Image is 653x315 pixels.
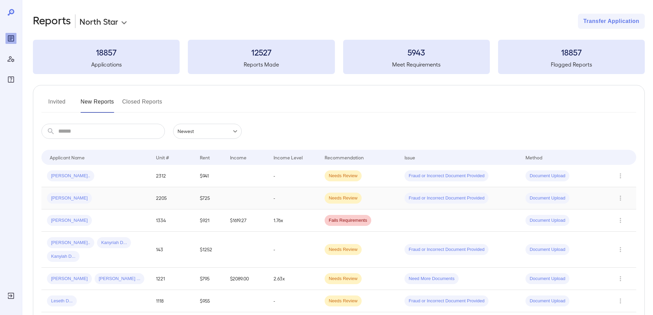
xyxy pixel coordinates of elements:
span: Document Upload [525,195,569,202]
button: Row Actions [615,273,626,284]
td: 2.63x [268,268,319,290]
h3: 12527 [188,47,335,58]
span: Document Upload [525,173,569,179]
div: Rent [200,153,211,161]
button: Row Actions [615,170,626,181]
span: Document Upload [525,246,569,253]
span: Needs Review [325,276,362,282]
div: Applicant Name [50,153,85,161]
div: Manage Users [5,53,16,64]
td: 143 [150,232,194,268]
span: Needs Review [325,298,362,304]
div: Unit # [156,153,169,161]
button: Row Actions [615,244,626,255]
span: Need More Documents [404,276,459,282]
td: - [268,187,319,209]
button: Invited [41,96,72,113]
div: Issue [404,153,415,161]
td: $921 [194,209,225,232]
span: [PERSON_NAME].. [47,240,94,246]
td: - [268,165,319,187]
button: Row Actions [615,295,626,306]
span: [PERSON_NAME] [47,217,92,224]
h3: 18857 [33,47,180,58]
span: Needs Review [325,246,362,253]
h5: Flagged Reports [498,60,645,69]
td: - [268,290,319,312]
span: Document Upload [525,276,569,282]
span: Needs Review [325,195,362,202]
div: Newest [173,124,242,139]
td: 1221 [150,268,194,290]
button: Row Actions [615,193,626,204]
td: $1619.27 [225,209,268,232]
h3: 18857 [498,47,645,58]
td: 2205 [150,187,194,209]
span: Document Upload [525,298,569,304]
td: $1252 [194,232,225,268]
div: Recommendation [325,153,364,161]
span: [PERSON_NAME] [47,195,92,202]
div: FAQ [5,74,16,85]
h5: Reports Made [188,60,335,69]
span: [PERSON_NAME] ... [95,276,144,282]
td: $955 [194,290,225,312]
div: Income [230,153,246,161]
summary: 18857Applications12527Reports Made5943Meet Requirements18857Flagged Reports [33,40,645,74]
span: Kanyiah D... [47,253,80,260]
td: - [268,232,319,268]
button: New Reports [81,96,114,113]
td: 1118 [150,290,194,312]
h2: Reports [33,14,71,29]
td: $2089.00 [225,268,268,290]
div: Method [525,153,542,161]
td: 2312 [150,165,194,187]
div: Log Out [5,290,16,301]
span: Document Upload [525,217,569,224]
h5: Applications [33,60,180,69]
button: Transfer Application [578,14,645,29]
p: North Star [80,16,118,27]
span: Fraud or Incorrect Document Provided [404,246,488,253]
span: Fails Requirements [325,217,371,224]
span: [PERSON_NAME].. [47,173,94,179]
td: $795 [194,268,225,290]
span: Fraud or Incorrect Document Provided [404,298,488,304]
h3: 5943 [343,47,490,58]
button: Row Actions [615,215,626,226]
button: Closed Reports [122,96,162,113]
span: [PERSON_NAME] [47,276,92,282]
td: $941 [194,165,225,187]
td: $725 [194,187,225,209]
span: Leseth D... [47,298,77,304]
div: Reports [5,33,16,44]
h5: Meet Requirements [343,60,490,69]
div: Income Level [274,153,303,161]
td: 1334 [150,209,194,232]
span: Kanyriah D... [97,240,131,246]
span: Needs Review [325,173,362,179]
span: Fraud or Incorrect Document Provided [404,195,488,202]
td: 1.76x [268,209,319,232]
span: Fraud or Incorrect Document Provided [404,173,488,179]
